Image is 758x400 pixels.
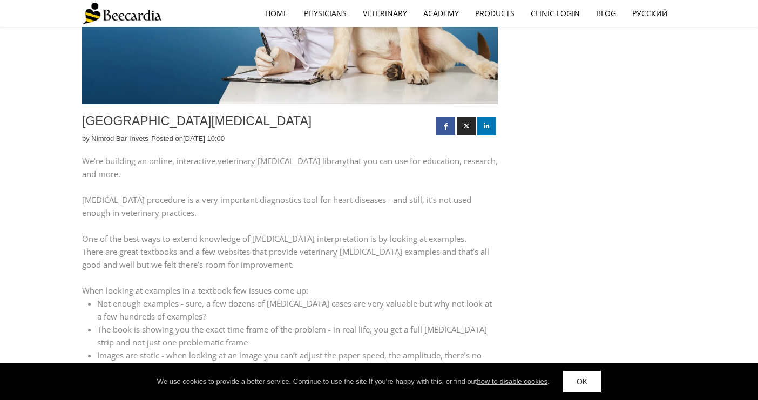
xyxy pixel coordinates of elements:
[82,232,498,245] p: One of the best ways to extend knowledge of [MEDICAL_DATA] interpretation is by looking at examples.
[91,134,127,144] a: Nimrod Bar
[624,1,676,26] a: Русский
[82,284,498,297] p: When looking at examples in a textbook few issues come up:
[257,1,296,26] a: home
[136,134,148,144] a: vets
[477,377,547,385] a: how to disable cookies
[82,245,498,271] p: There are great textbooks and a few websites that provide veterinary [MEDICAL_DATA] examples and ...
[97,349,498,375] li: Images are static - when looking at an image you can’t adjust the paper speed, the amplitude, the...
[82,114,431,129] h1: [GEOGRAPHIC_DATA][MEDICAL_DATA]
[157,376,550,387] div: We use cookies to provide a better service. Continue to use the site If you're happy with this, o...
[82,3,161,24] img: Beecardia
[97,323,498,349] li: The book is showing you the exact time frame of the problem - in real life, you get a full [MEDIC...
[82,154,498,180] p: We're building an online, interactive, that you can use for education, research, and more.
[151,134,225,143] span: Posted on
[97,297,498,323] li: Not enough examples - sure, a few dozens of [MEDICAL_DATA] cases are very valuable but why not lo...
[296,1,355,26] a: Physicians
[415,1,467,26] a: Academy
[82,134,129,143] span: by
[218,155,347,166] a: veterinary [MEDICAL_DATA] library
[130,134,151,143] span: in
[563,371,601,392] a: OK
[523,1,588,26] a: Clinic Login
[183,134,225,144] p: [DATE] 10:00
[355,1,415,26] a: Veterinary
[588,1,624,26] a: Blog
[82,193,498,219] p: [MEDICAL_DATA] procedure is a very important diagnostics tool for heart diseases - and still, it’...
[467,1,523,26] a: Products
